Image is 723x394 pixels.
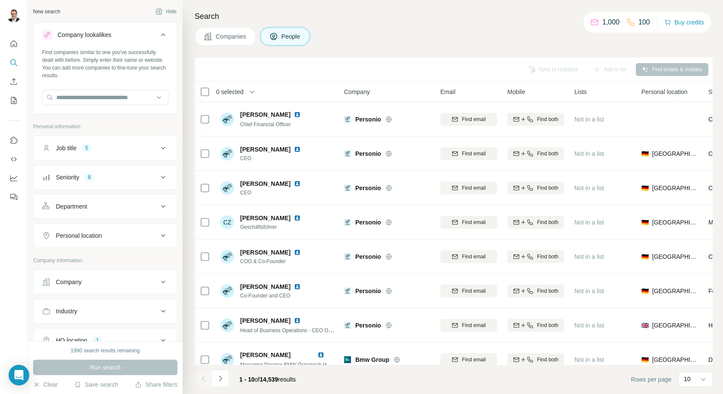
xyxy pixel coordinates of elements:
span: Not in a list [574,253,604,260]
button: Clear [33,380,58,389]
button: Find email [440,250,497,263]
div: 8 [84,173,94,181]
div: Find companies similar to one you've successfully dealt with before. Simply enter their name or w... [42,48,168,79]
span: CEO [240,189,311,197]
span: Geschäftsführer [240,223,311,231]
span: [PERSON_NAME] [240,145,290,154]
span: Not in a list [574,116,604,123]
span: Find email [462,150,485,158]
div: HQ location [56,336,87,345]
span: Co-Founder and CEO [240,292,311,300]
span: 🇩🇪 [641,355,649,364]
span: [GEOGRAPHIC_DATA] [652,218,698,227]
button: Find email [440,182,497,194]
span: Not in a list [574,322,604,329]
span: [GEOGRAPHIC_DATA] [652,149,698,158]
button: Find email [440,113,497,126]
button: Hide [149,5,183,18]
button: Find email [440,319,497,332]
button: Industry [34,301,177,321]
button: Find both [507,216,564,229]
span: 🇩🇪 [641,252,649,261]
button: Feedback [7,189,21,205]
span: Company [344,88,370,96]
span: of [255,376,260,383]
span: Find both [537,321,558,329]
span: Personio [355,149,381,158]
div: Department [56,202,87,211]
button: Navigate to next page [212,370,229,387]
span: Find email [462,321,485,329]
img: Logo of Personio [344,219,351,226]
img: LinkedIn logo [294,146,301,153]
span: Not in a list [574,219,604,226]
p: Company information [33,257,177,264]
button: Use Surfe API [7,152,21,167]
span: Not in a list [574,185,604,191]
span: [GEOGRAPHIC_DATA] [652,321,698,330]
span: [GEOGRAPHIC_DATA] [652,355,698,364]
img: Logo of Personio [344,116,351,123]
button: Find email [440,147,497,160]
img: Logo of Personio [344,322,351,329]
span: Find both [537,150,558,158]
button: Personal location [34,225,177,246]
button: Quick start [7,36,21,52]
span: Find both [537,115,558,123]
span: Not in a list [574,150,604,157]
span: Personal location [641,88,687,96]
button: HQ location1 [34,330,177,351]
img: LinkedIn logo [294,317,301,324]
div: 5 [82,144,92,152]
span: Rows per page [631,375,671,384]
span: Find email [462,253,485,261]
div: Seniority [56,173,79,182]
div: 1990 search results remaining [71,347,140,355]
div: Job title [56,144,76,152]
img: Avatar [220,181,234,195]
button: Find both [507,113,564,126]
span: 🇩🇪 [641,149,649,158]
span: 🇬🇧 [641,321,649,330]
img: Logo of Personio [344,150,351,157]
span: Personio [355,287,381,295]
span: CEO [240,155,311,162]
span: Personio [355,184,381,192]
span: 🇩🇪 [641,287,649,295]
button: Seniority8 [34,167,177,188]
span: Find email [462,287,485,295]
span: [PERSON_NAME] [240,248,290,257]
span: [PERSON_NAME] [240,282,290,291]
span: Not in a list [574,356,604,363]
span: [PERSON_NAME] [240,179,290,188]
span: [PERSON_NAME] [240,214,290,222]
img: Avatar [220,112,234,126]
img: LinkedIn logo [294,180,301,187]
div: Industry [56,307,77,315]
div: Open Intercom Messenger [9,365,29,385]
button: Find email [440,285,497,297]
span: [GEOGRAPHIC_DATA] [652,287,698,295]
img: LinkedIn logo [294,283,301,290]
button: Search [7,55,21,70]
div: New search [33,8,60,15]
span: Personio [355,218,381,227]
button: Share filters [135,380,177,389]
div: 1 [92,336,102,344]
span: [GEOGRAPHIC_DATA] [652,184,698,192]
span: results [239,376,296,383]
button: Find both [507,147,564,160]
p: 1,000 [602,17,619,27]
img: Avatar [220,147,234,161]
span: Email [440,88,455,96]
button: Find both [507,319,564,332]
button: Department [34,196,177,217]
img: Avatar [220,318,234,332]
span: Bmw Group [355,355,389,364]
span: Not in a list [574,288,604,294]
p: 10 [684,375,691,383]
button: Find both [507,182,564,194]
span: People [281,32,301,41]
img: Avatar [220,284,234,298]
span: Head of Business Operations - CEO Office [240,327,338,333]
